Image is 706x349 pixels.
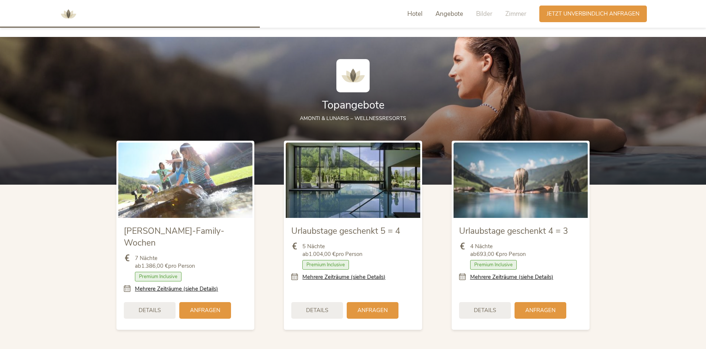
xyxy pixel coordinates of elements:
[302,243,363,258] span: 5 Nächte ab pro Person
[309,250,336,258] b: 1.004,00 €
[57,11,79,16] a: AMONTI & LUNARIS Wellnessresort
[470,273,553,281] a: Mehrere Zeiträume (siehe Details)
[505,10,526,18] span: Zimmer
[135,254,195,270] span: 7 Nächte ab pro Person
[135,272,181,281] span: Premium Inclusive
[459,225,568,237] span: Urlaubstage geschenkt 4 = 3
[470,260,517,270] span: Premium Inclusive
[118,143,252,218] img: Sommer-Family-Wochen
[135,285,218,293] a: Mehrere Zeiträume (siehe Details)
[476,10,492,18] span: Bilder
[124,225,224,249] span: [PERSON_NAME]-Family-Wochen
[525,307,556,314] span: Anfragen
[454,143,588,218] img: Urlaubstage geschenkt 4 = 3
[190,307,220,314] span: Anfragen
[300,115,406,122] span: AMONTI & LUNARIS – Wellnessresorts
[476,250,499,258] b: 693,00 €
[322,98,384,112] span: Topangebote
[336,59,370,92] img: AMONTI & LUNARIS Wellnessresort
[407,10,422,18] span: Hotel
[470,243,526,258] span: 4 Nächte ab pro Person
[435,10,463,18] span: Angebote
[302,273,386,281] a: Mehrere Zeiträume (siehe Details)
[547,10,639,18] span: Jetzt unverbindlich anfragen
[139,307,161,314] span: Details
[306,307,328,314] span: Details
[286,143,420,218] img: Urlaubstage geschenkt 5 = 4
[57,3,79,25] img: AMONTI & LUNARIS Wellnessresort
[474,307,496,314] span: Details
[141,262,168,270] b: 1.386,00 €
[302,260,349,270] span: Premium Inclusive
[357,307,388,314] span: Anfragen
[291,225,400,237] span: Urlaubstage geschenkt 5 = 4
